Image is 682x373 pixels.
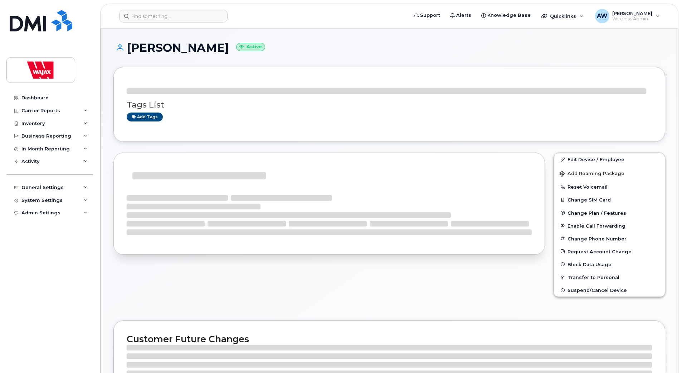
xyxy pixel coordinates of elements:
span: Add Roaming Package [560,171,624,178]
span: Change Plan / Features [567,210,626,215]
button: Change Phone Number [554,232,665,245]
span: Enable Call Forwarding [567,223,625,228]
button: Request Account Change [554,245,665,258]
button: Reset Voicemail [554,180,665,193]
button: Suspend/Cancel Device [554,284,665,297]
button: Transfer to Personal [554,271,665,284]
button: Enable Call Forwarding [554,219,665,232]
button: Change Plan / Features [554,207,665,219]
span: Suspend/Cancel Device [567,288,627,293]
button: Add Roaming Package [554,166,665,180]
h3: Tags List [127,100,652,109]
h2: Customer Future Changes [127,334,652,344]
a: Add tags [127,113,163,121]
button: Change SIM Card [554,193,665,206]
h1: [PERSON_NAME] [113,41,665,54]
a: Edit Device / Employee [554,153,665,166]
small: Active [236,43,265,51]
button: Block Data Usage [554,258,665,271]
